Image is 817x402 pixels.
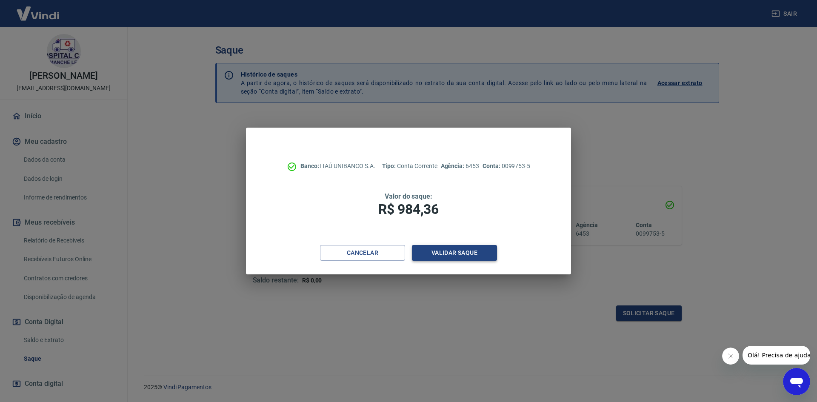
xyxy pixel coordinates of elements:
[300,163,320,169] span: Banco:
[378,201,439,217] span: R$ 984,36
[382,163,397,169] span: Tipo:
[382,162,437,171] p: Conta Corrente
[385,192,432,200] span: Valor do saque:
[441,163,466,169] span: Agência:
[483,162,530,171] p: 0099753-5
[320,245,405,261] button: Cancelar
[783,368,810,395] iframe: Botão para abrir a janela de mensagens
[300,162,375,171] p: ITAÚ UNIBANCO S.A.
[722,348,739,365] iframe: Fechar mensagem
[743,346,810,365] iframe: Mensagem da empresa
[441,162,479,171] p: 6453
[5,6,71,13] span: Olá! Precisa de ajuda?
[412,245,497,261] button: Validar saque
[483,163,502,169] span: Conta:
